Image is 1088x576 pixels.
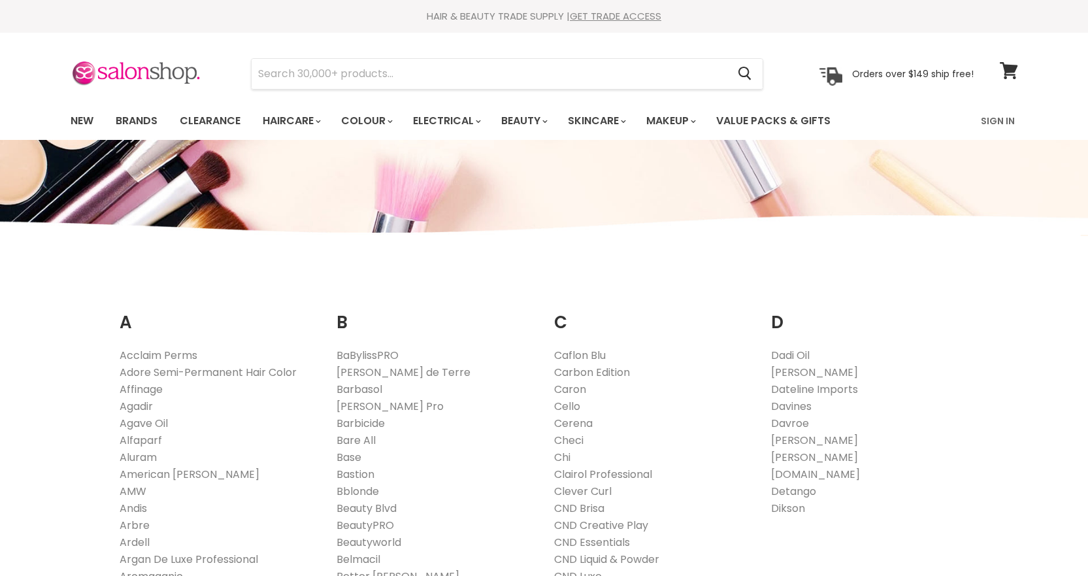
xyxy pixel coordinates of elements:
a: Bblonde [337,484,379,499]
a: Andis [120,501,147,516]
a: BeautyPRO [337,518,394,533]
a: Adore Semi-Permanent Hair Color [120,365,297,380]
a: [PERSON_NAME] [771,365,858,380]
a: [PERSON_NAME] de Terre [337,365,470,380]
a: Aluram [120,450,157,465]
form: Product [251,58,763,90]
a: Bastion [337,467,374,482]
a: Barbasol [337,382,382,397]
a: Bare All [337,433,376,448]
div: HAIR & BEAUTY TRADE SUPPLY | [54,10,1034,23]
a: Electrical [403,107,489,135]
a: Dateline Imports [771,382,858,397]
a: Base [337,450,361,465]
a: Davroe [771,416,809,431]
a: CND Essentials [554,535,630,550]
a: CND Liquid & Powder [554,552,659,567]
a: Haircare [253,107,329,135]
a: Dikson [771,501,805,516]
ul: Main menu [61,102,907,140]
a: [DOMAIN_NAME] [771,467,860,482]
a: Skincare [558,107,634,135]
a: Beauty Blvd [337,501,397,516]
a: CND Brisa [554,501,604,516]
p: Orders over $149 ship free! [852,67,974,79]
a: Chi [554,450,570,465]
a: Detango [771,484,816,499]
a: Clairol Professional [554,467,652,482]
a: Acclaim Perms [120,348,197,363]
input: Search [252,59,728,89]
a: American [PERSON_NAME] [120,467,259,482]
a: Belmacil [337,552,380,567]
a: BaBylissPRO [337,348,399,363]
h2: A [120,292,318,336]
a: Cerena [554,416,593,431]
a: Argan De Luxe Professional [120,552,258,567]
a: Arbre [120,518,150,533]
a: Dadi Oil [771,348,810,363]
a: Barbicide [337,416,385,431]
a: CND Creative Play [554,518,648,533]
a: Beauty [491,107,555,135]
h2: B [337,292,535,336]
a: Caron [554,382,586,397]
nav: Main [54,102,1034,140]
a: Checi [554,433,584,448]
h2: C [554,292,752,336]
a: Brands [106,107,167,135]
a: [PERSON_NAME] [771,450,858,465]
a: [PERSON_NAME] Pro [337,399,444,414]
button: Search [728,59,763,89]
a: Colour [331,107,401,135]
h2: D [771,292,969,336]
a: Clever Curl [554,484,612,499]
a: Value Packs & Gifts [706,107,840,135]
a: Clearance [170,107,250,135]
a: Caflon Blu [554,348,606,363]
a: Ardell [120,535,150,550]
a: New [61,107,103,135]
a: Agadir [120,399,153,414]
a: Carbon Edition [554,365,630,380]
a: Makeup [636,107,704,135]
a: GET TRADE ACCESS [570,9,661,23]
a: Davines [771,399,812,414]
a: Alfaparf [120,433,162,448]
a: Affinage [120,382,163,397]
a: Sign In [973,107,1023,135]
a: Cello [554,399,580,414]
a: [PERSON_NAME] [771,433,858,448]
a: Beautyworld [337,535,401,550]
a: AMW [120,484,146,499]
a: Agave Oil [120,416,168,431]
